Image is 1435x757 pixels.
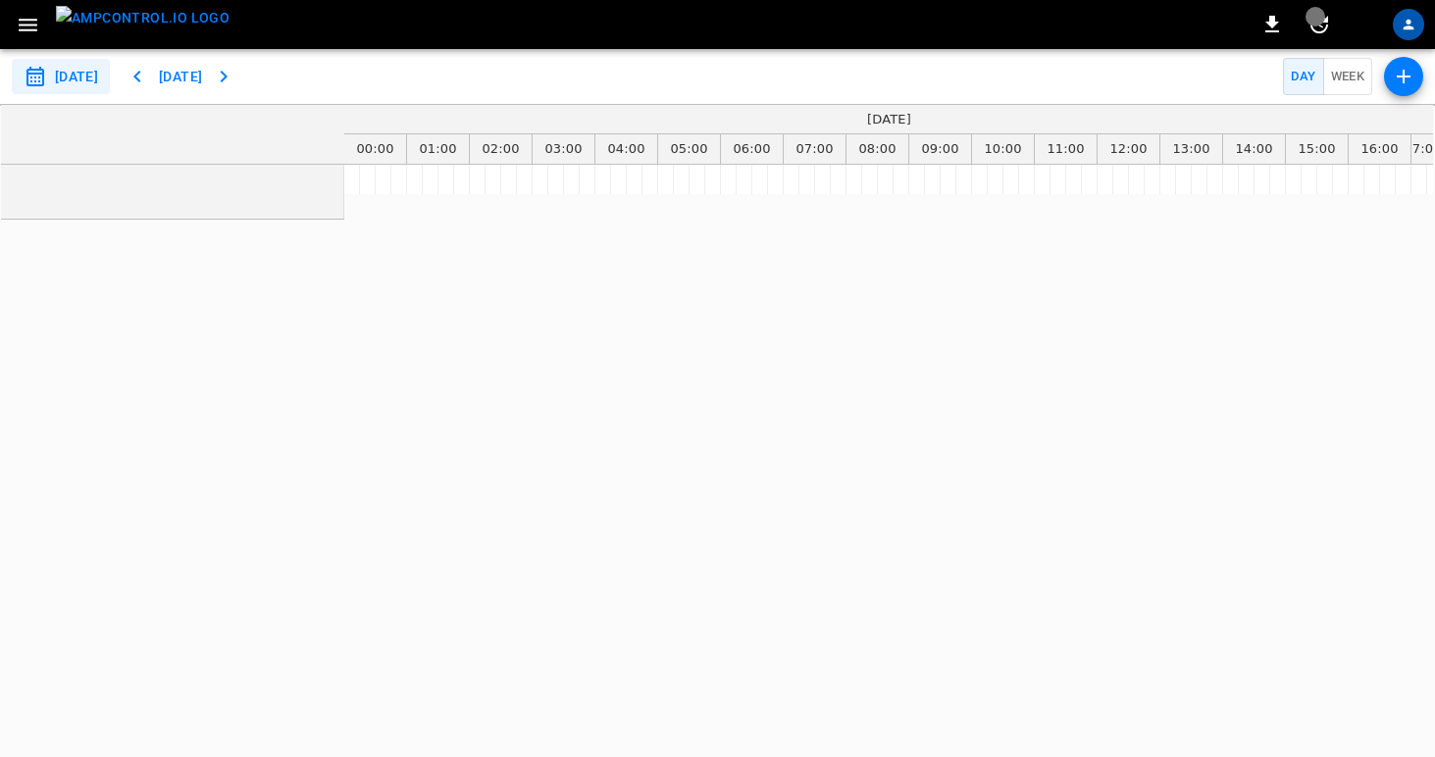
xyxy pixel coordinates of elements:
[909,134,972,164] div: 09:00
[1,165,344,220] div: scheduler rows
[56,6,230,30] img: ampcontrol.io logo
[1349,134,1411,164] div: 16:00
[721,134,784,164] div: 06:00
[1035,134,1098,164] div: 11:00
[972,134,1035,164] div: 10:00
[1160,134,1223,164] div: 13:00
[658,134,721,164] div: 05:00
[1098,134,1160,164] div: 12:00
[470,134,533,164] div: 02:00
[1323,58,1373,96] button: Week
[595,134,658,164] div: 04:00
[407,134,470,164] div: 01:00
[1393,9,1424,40] div: profile-icon
[1286,134,1349,164] div: 15:00
[846,134,909,164] div: 08:00
[149,59,212,95] button: [DATE]
[533,134,595,164] div: 03:00
[784,134,846,164] div: 07:00
[1304,9,1335,40] button: set refresh interval
[1283,58,1323,96] button: Day
[867,112,911,127] div: [DATE]
[1223,134,1286,164] div: 14:00
[344,134,407,164] div: 00:00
